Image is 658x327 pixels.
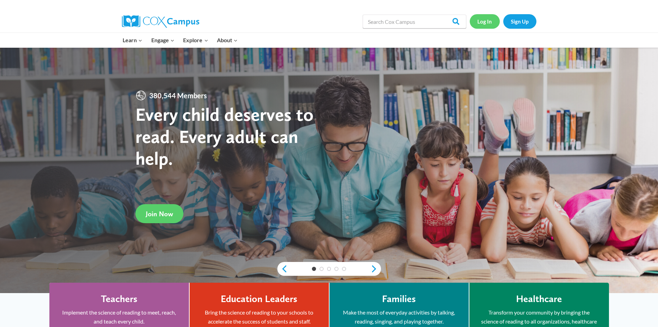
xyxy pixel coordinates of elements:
button: Child menu of Explore [179,33,213,47]
a: Sign Up [503,14,536,28]
strong: Every child deserves to read. Every adult can help. [135,103,314,169]
a: Log In [470,14,500,28]
a: 1 [312,267,316,271]
h4: Families [382,293,416,305]
a: 2 [320,267,324,271]
a: 3 [327,267,331,271]
a: Join Now [135,204,183,223]
a: 5 [342,267,346,271]
a: next [371,265,381,273]
h4: Teachers [101,293,137,305]
p: Bring the science of reading to your schools to accelerate the success of students and staff. [200,308,318,326]
input: Search Cox Campus [363,15,466,28]
nav: Primary Navigation [118,33,242,47]
p: Make the most of everyday activities by talking, reading, singing, and playing together. [340,308,458,326]
button: Child menu of Engage [147,33,179,47]
button: Child menu of About [212,33,242,47]
h4: Healthcare [516,293,562,305]
a: 4 [334,267,338,271]
img: Cox Campus [122,15,199,28]
span: Join Now [146,210,173,218]
nav: Secondary Navigation [470,14,536,28]
h4: Education Leaders [221,293,297,305]
a: previous [277,265,288,273]
button: Child menu of Learn [118,33,147,47]
p: Implement the science of reading to meet, reach, and teach every child. [60,308,179,326]
div: content slider buttons [277,262,381,276]
span: 380,544 Members [146,90,210,101]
